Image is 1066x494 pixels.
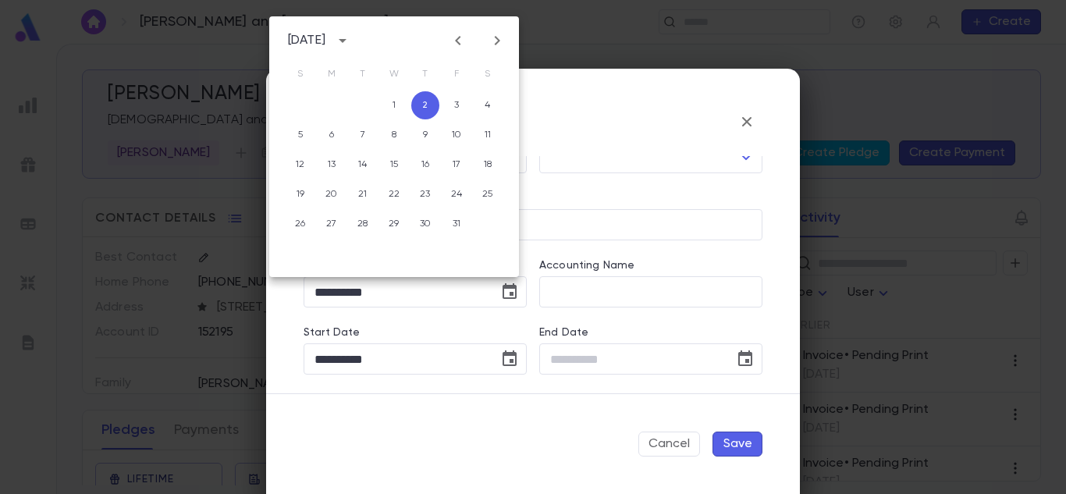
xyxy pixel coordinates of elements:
[411,59,439,90] span: Thursday
[318,121,346,149] button: 6
[304,326,527,339] label: Start Date
[286,151,314,179] button: 12
[411,180,439,208] button: 23
[286,59,314,90] span: Sunday
[330,28,355,53] button: calendar view is open, switch to year view
[349,210,377,238] button: 28
[380,59,408,90] span: Wednesday
[474,59,502,90] span: Saturday
[442,151,471,179] button: 17
[712,432,762,457] button: Save
[380,180,408,208] button: 22
[318,180,346,208] button: 20
[286,210,314,238] button: 26
[442,210,471,238] button: 31
[474,91,502,119] button: 4
[411,91,439,119] button: 2
[494,343,525,375] button: Choose date, selected date is Oct 2, 2025
[638,432,700,457] button: Cancel
[380,210,408,238] button: 29
[735,147,757,169] button: Open
[380,91,408,119] button: 1
[411,121,439,149] button: 9
[318,151,346,179] button: 13
[539,326,762,339] label: End Date
[446,28,471,53] button: Previous month
[318,210,346,238] button: 27
[474,121,502,149] button: 11
[730,343,761,375] button: Choose date
[442,91,471,119] button: 3
[349,121,377,149] button: 7
[288,33,325,48] div: [DATE]
[286,121,314,149] button: 5
[474,151,502,179] button: 18
[485,28,510,53] button: Next month
[442,59,471,90] span: Friday
[442,180,471,208] button: 24
[494,276,525,307] button: Choose date, selected date is Oct 2, 2025
[474,180,502,208] button: 25
[380,121,408,149] button: 8
[442,121,471,149] button: 10
[411,151,439,179] button: 16
[411,210,439,238] button: 30
[318,59,346,90] span: Monday
[380,151,408,179] button: 15
[286,180,314,208] button: 19
[539,259,634,272] label: Accounting Name
[349,59,377,90] span: Tuesday
[349,151,377,179] button: 14
[349,180,377,208] button: 21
